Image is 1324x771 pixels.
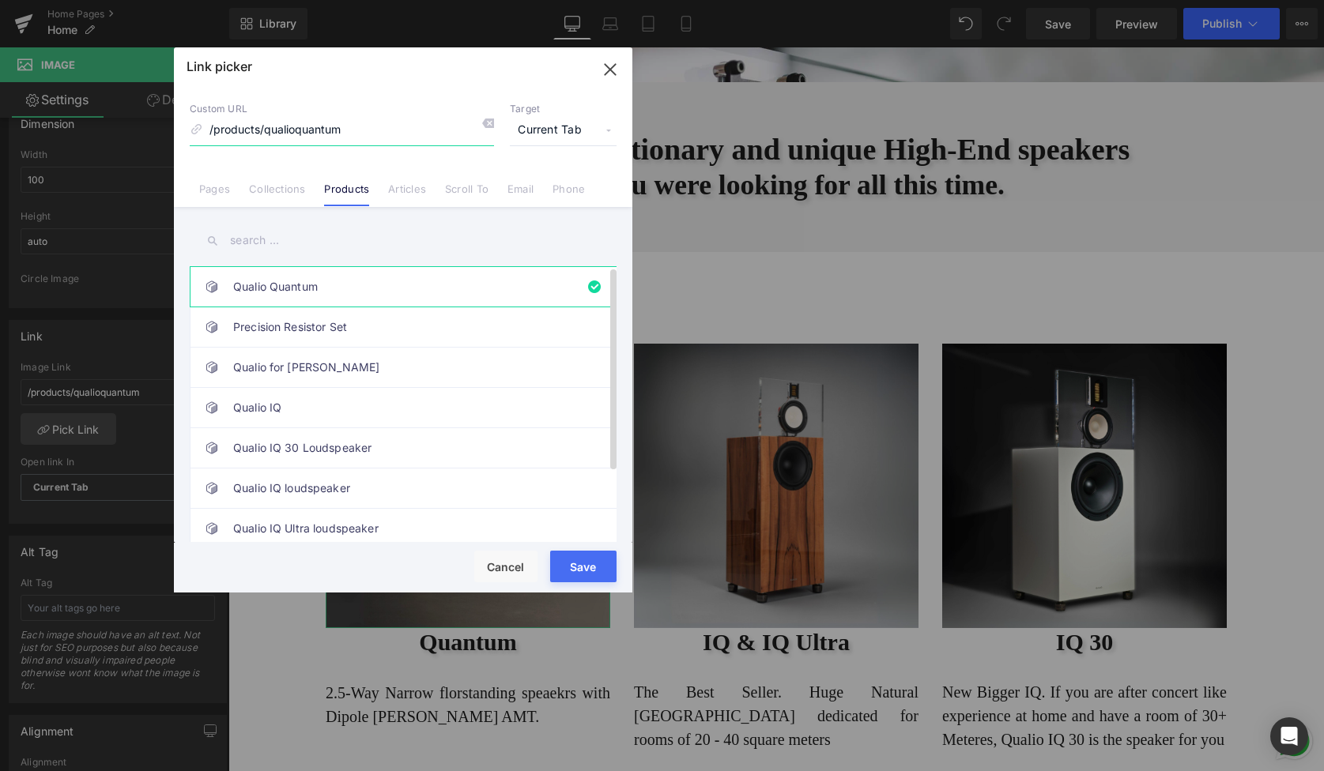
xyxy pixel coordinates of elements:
[187,58,252,74] p: Link picker
[199,182,230,206] a: Pages
[190,581,288,607] span: Quantum
[507,182,534,206] a: Email
[233,509,581,548] a: Qualio IQ Ultra loudspeaker
[233,348,581,387] a: Qualio for [PERSON_NAME]
[190,223,617,258] input: search ...
[233,388,581,427] a: Qualio IQ
[474,551,538,582] button: Cancel
[190,115,494,145] input: https://gempages.net
[324,182,369,206] a: Products
[190,103,494,115] p: Custom URL
[1044,672,1088,716] div: Open WhatsApp chat
[510,115,617,145] span: Current Tab
[405,633,690,704] p: The Best Seller. Huge Natural [GEOGRAPHIC_DATA] dedicated for rooms of 20 - 40 square meters
[553,182,585,206] a: Phone
[233,428,581,468] a: Qualio IQ 30 Loudspeaker
[97,634,382,681] p: 2.5-Way Narrow florstanding speaekrs with Dipole [PERSON_NAME] AMT.
[249,182,305,206] a: Collections
[550,551,617,582] button: Save
[233,468,581,508] a: Qualio IQ loudspeaker
[828,581,885,607] span: IQ 30
[474,581,621,607] span: IQ & IQ Ultra
[1270,717,1308,755] div: Open Intercom Messenger
[233,267,581,307] a: Qualio Quantum
[1044,672,1088,716] a: Send a message via WhatsApp
[445,182,488,206] a: Scroll To
[510,103,617,115] p: Target
[388,182,426,206] a: Articles
[714,633,998,704] p: New Bigger IQ. If you are after concert like experience at home and have a room of 30+ Meteres, Q...
[233,307,581,347] a: Precision Resistor Set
